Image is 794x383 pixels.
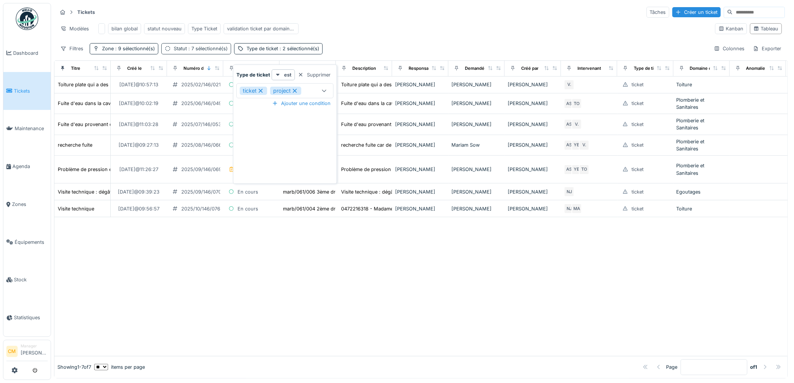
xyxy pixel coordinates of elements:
div: [PERSON_NAME] [395,100,445,107]
div: Description [352,65,376,72]
div: [PERSON_NAME] [508,141,558,149]
div: V. [579,140,589,150]
div: Ajouter une condition [269,98,334,108]
div: recherche fuite [58,141,92,149]
div: 0472216318 - Madame [PERSON_NAME] [341,205,435,212]
img: Badge_color-CXgf-gQk.svg [16,8,38,30]
div: 2025/07/146/05397 [181,121,227,128]
div: ticket [632,100,644,107]
div: Tableau [753,25,779,32]
div: Egoutages [677,188,727,195]
div: En cours [238,188,258,195]
div: AS [564,164,574,175]
div: marb/061/004 2ème droit [283,205,341,212]
span: Équipements [15,239,48,246]
div: [DATE] @ 09:56:57 [118,205,159,212]
span: : 9 sélectionné(s) [114,46,155,51]
div: [PERSON_NAME] [451,81,502,88]
div: [DATE] @ 09:27:13 [119,141,159,149]
div: Anomalie [746,65,765,72]
div: Plomberie et Sanitaires [677,138,727,152]
div: TO [579,164,589,175]
div: [PERSON_NAME] [395,166,445,173]
div: 2025/02/146/02146 [181,81,227,88]
div: Visite technique [58,205,94,212]
div: [DATE] @ 11:26:27 [119,166,158,173]
div: Titre [71,65,80,72]
div: Modèles [57,23,92,34]
div: Fuite d'eau provenant plafond. Locataire GOOSSE... [341,121,460,128]
div: 2025/09/146/06932 [181,166,228,173]
span: Statistiques [14,314,48,321]
div: Plomberie et Sanitaires [677,117,727,131]
li: [PERSON_NAME] [21,343,48,359]
div: Problème de pression eau [341,166,401,173]
div: Responsable [409,65,435,72]
span: Dashboard [13,50,48,57]
div: [PERSON_NAME] [451,188,502,195]
div: Créé le [127,65,142,72]
strong: Tickets [74,9,98,16]
div: AS [564,140,574,150]
div: Créer un ticket [672,7,721,17]
div: ticket [632,121,644,128]
strong: Type de ticket [236,71,270,78]
div: ticket [632,141,644,149]
div: project [270,87,301,95]
div: En cours [238,205,258,212]
div: V. [571,119,582,129]
div: Type de ticket [247,45,319,52]
div: recherche fuite car de l'eau coule dans l'appar... [341,141,452,149]
span: Agenda [12,163,48,170]
div: Intervenant [577,65,601,72]
div: YE [571,164,582,175]
div: Filtres [57,43,87,54]
div: Plomberie et Sanitaires [677,162,727,176]
div: bilan global [111,25,138,32]
div: ticket [632,166,644,173]
div: Plomberie et Sanitaires [677,96,727,111]
div: [PERSON_NAME] [451,121,502,128]
span: Stock [14,276,48,283]
div: Créé par [521,65,538,72]
div: Statut [174,45,228,52]
div: Fuite d'eau dans la cave [58,100,113,107]
div: marb/061/006 3ème droit [283,188,341,195]
div: Kanban [719,25,744,32]
div: ticket [632,188,644,195]
span: Maintenance [15,125,48,132]
div: Zone [102,45,155,52]
div: Visite technique : dégât infiltration [341,188,419,195]
div: Type de ticket [634,65,663,72]
div: [PERSON_NAME] [451,100,502,107]
div: 2025/06/146/04921 [181,100,227,107]
div: Visite technique : dégât infiltration [58,188,136,195]
div: [PERSON_NAME] [395,188,445,195]
div: NJ [564,186,574,197]
div: V. [564,80,574,90]
div: NJ [564,203,574,214]
div: validation ticket par domaine d'expertise [227,25,295,32]
div: Problème de pression eau [58,166,117,173]
div: 2025/09/146/07074 [181,188,227,195]
span: : 7 sélectionné(s) [187,46,228,51]
div: Toiture [677,81,727,88]
div: 2025/10/146/07610 [181,205,225,212]
div: Domaine d'expertise [690,65,732,72]
div: [PERSON_NAME] [395,121,445,128]
div: [PERSON_NAME] [508,121,558,128]
div: Page [666,363,678,371]
span: Tickets [14,87,48,95]
div: YE [571,140,582,150]
div: Demandé par [465,65,492,72]
div: Showing 1 - 7 of 7 [57,363,91,371]
div: Exporter [750,43,785,54]
div: [PERSON_NAME] [451,205,502,212]
div: Toiture [677,205,727,212]
strong: est [284,71,292,78]
div: [PERSON_NAME] [508,188,558,195]
div: [PERSON_NAME] [395,81,445,88]
div: [PERSON_NAME] [451,166,502,173]
div: Toiture plate qui a des problèmes d'étanchéité ... [341,81,453,88]
div: [PERSON_NAME] [395,141,445,149]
